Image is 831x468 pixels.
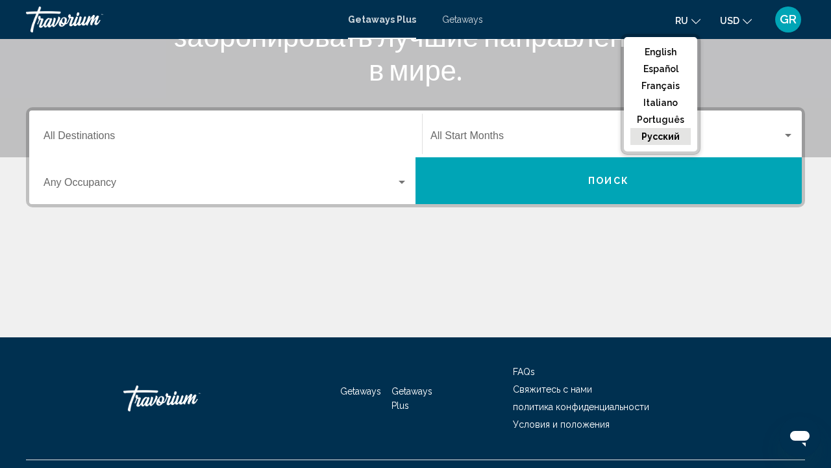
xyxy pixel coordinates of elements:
button: English [630,44,691,60]
a: Getaways [340,386,381,396]
a: Getaways Plus [391,386,432,411]
button: User Menu [771,6,805,33]
a: Свяжитесь с нами [513,384,592,395]
iframe: Кнопка запуска окна обмена сообщениями [779,416,821,458]
a: Travorium [26,6,335,32]
a: Getaways Plus [348,14,416,25]
button: Italiano [630,94,691,111]
button: Change currency [720,11,752,30]
button: Português [630,111,691,128]
button: Change language [675,11,701,30]
span: USD [720,16,739,26]
button: Поиск [415,157,802,204]
button: Français [630,77,691,94]
a: политика конфиденциальности [513,402,649,412]
a: Условия и положения [513,419,610,430]
button: русский [630,128,691,145]
a: Travorium [123,379,253,418]
button: Español [630,60,691,77]
span: Поиск [588,176,629,187]
a: FAQs [513,367,535,377]
span: GR [780,13,797,26]
div: Search widget [29,110,802,204]
span: ru [675,16,688,26]
a: Getaways [442,14,483,25]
